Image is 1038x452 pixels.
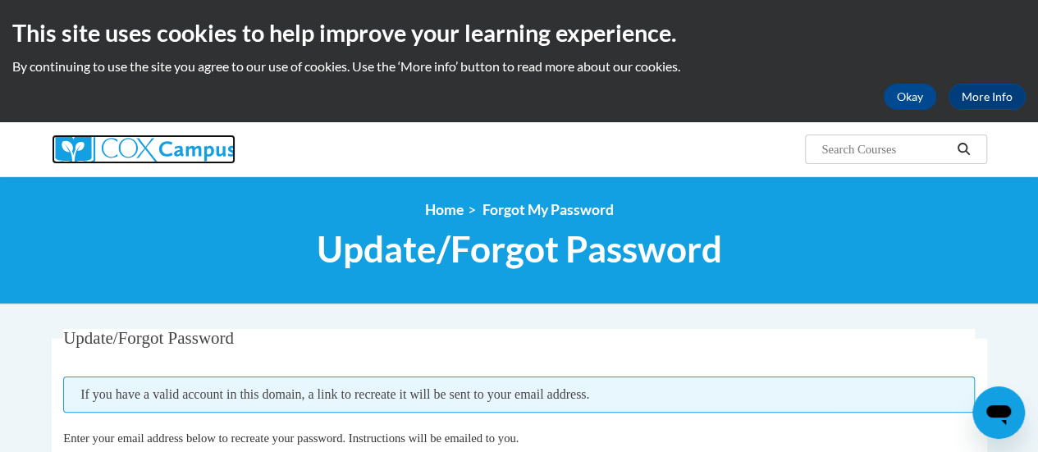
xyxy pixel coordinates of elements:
a: Home [425,201,464,218]
input: Search Courses [820,139,951,159]
h2: This site uses cookies to help improve your learning experience. [12,16,1026,49]
button: Search [951,139,976,159]
img: Cox Campus [52,135,235,164]
span: Enter your email address below to recreate your password. Instructions will be emailed to you. [63,431,519,445]
span: Update/Forgot Password [317,227,722,271]
button: Okay [884,84,936,110]
a: More Info [949,84,1026,110]
span: If you have a valid account in this domain, a link to recreate it will be sent to your email addr... [63,377,975,413]
p: By continuing to use the site you agree to our use of cookies. Use the ‘More info’ button to read... [12,57,1026,75]
span: Update/Forgot Password [63,328,234,348]
iframe: Button to launch messaging window [972,386,1025,439]
span: Forgot My Password [482,201,614,218]
a: Cox Campus [52,135,347,164]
